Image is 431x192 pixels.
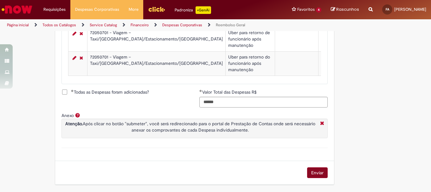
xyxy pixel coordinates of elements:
span: Requisições [43,6,66,13]
strong: Atenção. [65,121,83,127]
span: Valor Total das Despesas R$ [202,89,258,95]
a: Financeiro [131,22,149,28]
a: Página inicial [7,22,29,28]
button: Enviar [307,167,328,178]
p: +GenAi [196,6,211,14]
i: Fechar More information Por anexo [318,121,326,127]
span: More [129,6,138,13]
div: Padroniza [175,6,211,14]
img: ServiceNow [1,3,33,16]
td: 72050701 - Viagem – Taxi/[GEOGRAPHIC_DATA]/Estacionamento/[GEOGRAPHIC_DATA] [87,27,225,51]
span: Rascunhos [336,6,359,12]
img: click_logo_yellow_360x200.png [148,4,165,14]
span: Favoritos [297,6,315,13]
input: Valor Total das Despesas R$ [199,97,328,108]
label: Anexo [61,113,74,118]
a: Despesas Corporativas [162,22,202,28]
span: Obrigatório Preenchido [71,90,74,92]
a: Todos os Catálogos [42,22,76,28]
span: FA [386,7,389,11]
span: 4 [316,7,321,13]
a: Reembolso Geral [216,22,245,28]
a: Editar Linha 2 [71,30,78,37]
a: Editar Linha 3 [71,54,78,62]
ul: Trilhas de página [5,19,283,31]
td: 72050701 - Viagem – Taxi/[GEOGRAPHIC_DATA]/Estacionamento/[GEOGRAPHIC_DATA] [87,51,225,76]
td: Uber para retorno do funcionário após manutenção [225,51,275,76]
a: Remover linha 2 [78,30,85,37]
span: Ajuda para Anexo [74,113,81,118]
span: [PERSON_NAME] [394,7,426,12]
p: Após clicar no botão "submeter", você será redirecionado para o portal de Prestação de Contas ond... [63,121,317,133]
a: Rascunhos [331,7,359,13]
a: Service Catalog [90,22,117,28]
span: Despesas Corporativas [75,6,119,13]
span: Todas as Despesas foram adicionadas? [71,89,149,95]
a: Remover linha 3 [78,54,85,62]
span: Obrigatório Preenchido [199,90,202,92]
td: Uber para retorno de funcionário após manutenção [225,27,275,51]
